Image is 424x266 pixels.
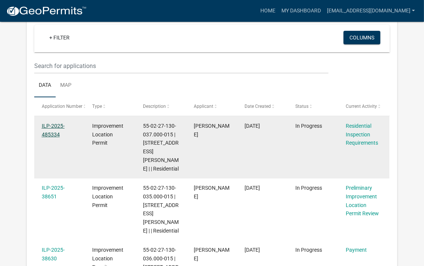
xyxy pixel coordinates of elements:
[43,31,76,44] a: + Filter
[278,4,324,18] a: My Dashboard
[245,185,260,191] span: 09/29/2025
[346,247,367,253] a: Payment
[295,247,322,253] span: In Progress
[288,97,339,115] datatable-header-cell: Status
[92,104,102,109] span: Type
[34,97,85,115] datatable-header-cell: Application Number
[245,247,260,253] span: 09/23/2025
[143,123,179,172] span: 55-02-27-130-037.000-015 | 13835 N KENNARD WAY | | Residential
[339,97,389,115] datatable-header-cell: Current Activity
[143,185,179,234] span: 55-02-27-130-035.000-015 | 13817 N KENNARD WAY | | Residential
[42,123,65,138] a: ILP-2025-485334
[245,104,271,109] span: Date Created
[42,104,83,109] span: Application Number
[295,104,309,109] span: Status
[34,74,56,98] a: Data
[194,185,229,199] span: Cindy Thrasher
[143,104,166,109] span: Description
[34,58,328,74] input: Search for applications
[92,185,123,208] span: Improvement Location Permit
[343,31,380,44] button: Columns
[295,123,322,129] span: In Progress
[324,4,418,18] a: [EMAIL_ADDRESS][DOMAIN_NAME]
[42,247,65,261] a: ILP-2025-38630
[194,104,213,109] span: Applicant
[194,123,229,138] span: Cindy Thrasher
[92,123,123,146] span: Improvement Location Permit
[194,247,229,261] span: Cindy Thrasher
[346,185,379,216] a: Preliminary Improvement Location Permit Review
[245,123,260,129] span: 09/29/2025
[295,185,322,191] span: In Progress
[56,74,76,98] a: Map
[136,97,187,115] datatable-header-cell: Description
[257,4,278,18] a: Home
[237,97,288,115] datatable-header-cell: Date Created
[42,185,65,199] a: ILP-2025-38651
[85,97,136,115] datatable-header-cell: Type
[187,97,237,115] datatable-header-cell: Applicant
[346,104,377,109] span: Current Activity
[346,123,378,146] a: Residential Inspection Requirements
